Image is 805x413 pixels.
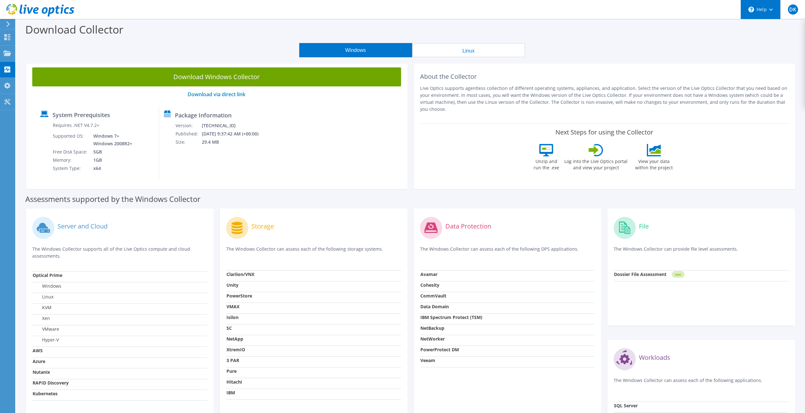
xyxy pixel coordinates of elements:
strong: Clariion/VNX [226,271,254,277]
td: Supported OS: [53,132,89,148]
label: Package Information [175,112,232,118]
strong: Veeam [420,357,435,363]
strong: 3 PAR [226,357,239,363]
strong: AWS [33,347,43,354]
label: Storage [251,223,274,229]
strong: NetBackup [420,325,444,331]
p: The Windows Collector supports all of the Live Optics compute and cloud assessments. [32,246,207,260]
p: The Windows Collector can assess each of the following DPS applications. [420,246,595,259]
label: Hyper-V [33,337,59,343]
label: Linux [33,294,53,300]
td: [DATE] 9:37:42 AM (+00:00) [201,130,267,138]
strong: Data Domain [420,303,449,310]
td: Windows 7+ Windows 2008R2+ [89,132,133,148]
strong: XtremIO [226,347,245,353]
label: Requires .NET V4.7.2+ [53,122,99,128]
a: Download via direct link [188,91,245,98]
svg: \n [748,7,754,12]
label: Download Collector [25,22,123,37]
td: Memory: [53,156,89,164]
label: Unzip and run the .exe [532,156,561,171]
td: Free Disk Space: [53,148,89,156]
td: Version: [175,122,201,130]
p: Live Optics supports agentless collection of different operating systems, appliances, and applica... [420,85,789,113]
td: [TECHNICAL_ID] [201,122,267,130]
button: Windows [299,43,412,57]
label: Windows [33,283,61,289]
strong: Cohesity [420,282,439,288]
label: System Prerequisites [53,112,110,118]
strong: PowerStore [226,293,252,299]
label: Log into the Live Optics portal and view your project [564,156,628,171]
td: Size: [175,138,201,146]
strong: Avamar [420,271,437,277]
label: Server and Cloud [58,223,108,229]
label: View your data within the project [631,156,677,171]
td: 5GB [89,148,133,156]
strong: SQL Server [614,403,638,409]
span: DK [788,4,798,15]
label: KVM [33,304,52,311]
strong: IBM [226,390,235,396]
label: Xen [33,315,50,322]
p: The Windows Collector can provide file level assessments. [614,246,789,259]
td: System Type: [53,164,89,172]
label: Data Protection [445,223,491,229]
td: 29.4 MB [201,138,267,146]
label: Assessments supported by the Windows Collector [25,196,201,202]
strong: SC [226,325,232,331]
h2: About the Collector [420,73,789,80]
strong: Unity [226,282,238,288]
td: 1GB [89,156,133,164]
strong: Optical Prime [33,272,62,278]
strong: Kubernetes [33,391,58,397]
strong: CommVault [420,293,446,299]
strong: Pure [226,368,237,374]
strong: Isilon [226,314,238,320]
label: File [639,223,649,229]
label: VMware [33,326,59,332]
strong: PowerProtect DM [420,347,459,353]
strong: Hitachi [226,379,242,385]
strong: VMAX [226,303,239,310]
strong: NetWorker [420,336,445,342]
button: Linux [412,43,525,57]
p: The Windows Collector can assess each of the following applications. [614,377,789,390]
strong: Azure [33,358,45,364]
strong: Nutanix [33,369,50,375]
label: Workloads [639,354,670,361]
strong: IBM Spectrum Protect (TSM) [420,314,482,320]
strong: RAPID Discovery [33,380,69,386]
label: Next Steps for using the Collector [555,128,653,136]
td: x64 [89,164,133,172]
strong: Dossier File Assessment [614,271,666,277]
tspan: NEW! [675,273,681,276]
p: The Windows Collector can assess each of the following storage systems. [226,246,401,259]
strong: NetApp [226,336,243,342]
a: Download Windows Collector [32,67,401,86]
td: Published: [175,130,201,138]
